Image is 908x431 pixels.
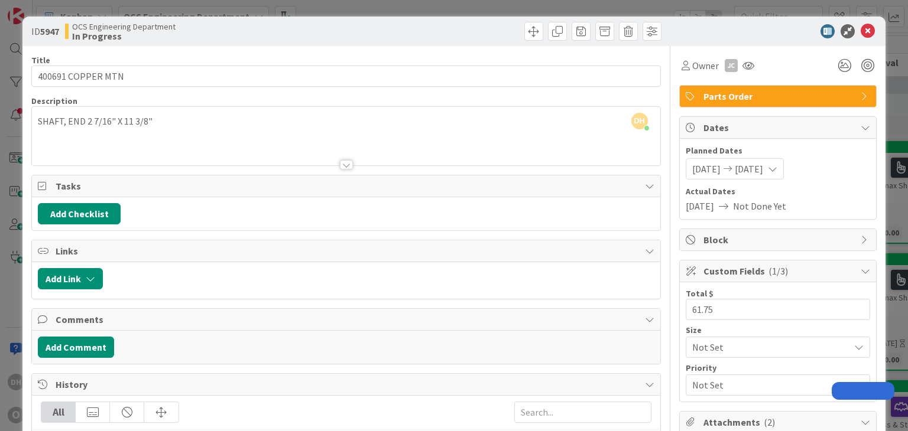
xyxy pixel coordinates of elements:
[692,339,844,355] span: Not Set
[72,22,176,31] span: OCS Engineering Department
[56,377,638,391] span: History
[31,55,50,66] label: Title
[38,268,103,289] button: Add Link
[72,31,176,41] b: In Progress
[703,264,855,278] span: Custom Fields
[703,120,855,135] span: Dates
[31,96,77,106] span: Description
[686,326,870,334] div: Size
[686,288,714,299] label: Total $
[764,416,775,428] span: ( 2 )
[40,25,59,37] b: 5947
[692,162,721,176] span: [DATE]
[686,364,870,372] div: Priority
[703,89,855,103] span: Parts Order
[768,265,788,277] span: ( 1/3 )
[692,377,844,393] span: Not Set
[31,66,660,87] input: type card name here...
[733,199,786,213] span: Not Done Yet
[725,59,738,72] div: JC
[38,115,654,128] p: SHAFT, END 2 7/16" X 11 3/8"
[56,179,638,193] span: Tasks
[38,203,121,224] button: Add Checklist
[703,233,855,247] span: Block
[686,185,870,198] span: Actual Dates
[56,312,638,326] span: Comments
[514,401,651,423] input: Search...
[686,145,870,157] span: Planned Dates
[735,162,763,176] span: [DATE]
[41,402,76,422] div: All
[631,113,648,129] span: DH
[703,415,855,429] span: Attachments
[686,199,714,213] span: [DATE]
[38,337,114,358] button: Add Comment
[56,244,638,258] span: Links
[692,58,719,73] span: Owner
[31,24,59,38] span: ID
